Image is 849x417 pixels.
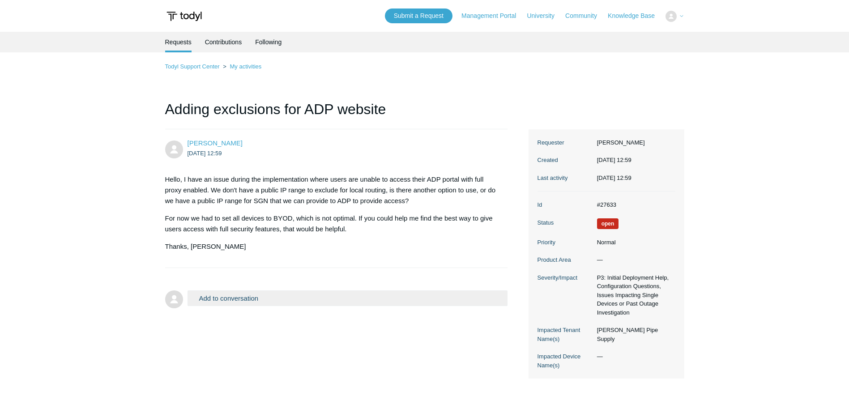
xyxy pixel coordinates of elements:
a: Following [255,32,282,52]
li: Requests [165,32,192,52]
dt: Severity/Impact [538,273,593,282]
dd: P3: Initial Deployment Help, Configuration Questions, Issues Impacting Single Devices or Past Out... [593,273,675,317]
dt: Priority [538,238,593,247]
dt: Status [538,218,593,227]
dd: [PERSON_NAME] Pipe Supply [593,326,675,343]
dt: Id [538,200,593,209]
a: Submit a Request [385,9,452,23]
img: Todyl Support Center Help Center home page [165,8,203,25]
dt: Last activity [538,174,593,183]
li: My activities [221,63,261,70]
dt: Requester [538,138,593,147]
h1: Adding exclusions for ADP website [165,98,508,129]
a: Todyl Support Center [165,63,220,70]
a: Community [565,11,606,21]
time: 2025-08-25T12:59:36+00:00 [597,157,631,163]
dd: #27633 [593,200,675,209]
span: Brandon Whitney [188,139,243,147]
dd: — [593,255,675,264]
time: 2025-08-25T12:59:36Z [188,150,222,157]
dd: Normal [593,238,675,247]
a: [PERSON_NAME] [188,139,243,147]
a: Contributions [205,32,242,52]
a: My activities [230,63,261,70]
dt: Impacted Tenant Name(s) [538,326,593,343]
dd: [PERSON_NAME] [593,138,675,147]
dt: Impacted Device Name(s) [538,352,593,370]
dt: Product Area [538,255,593,264]
time: 2025-08-25T12:59:36+00:00 [597,174,631,181]
span: We are working on a response for you [597,218,619,229]
button: Add to conversation [188,290,508,306]
dd: — [593,352,675,361]
a: Knowledge Base [608,11,664,21]
p: Thanks, [PERSON_NAME] [165,241,499,252]
a: Management Portal [461,11,525,21]
li: Todyl Support Center [165,63,222,70]
p: Hello, I have an issue during the implementation where users are unable to access their ADP porta... [165,174,499,206]
p: For now we had to set all devices to BYOD, which is not optimal. If you could help me find the be... [165,213,499,234]
a: University [527,11,563,21]
dt: Created [538,156,593,165]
